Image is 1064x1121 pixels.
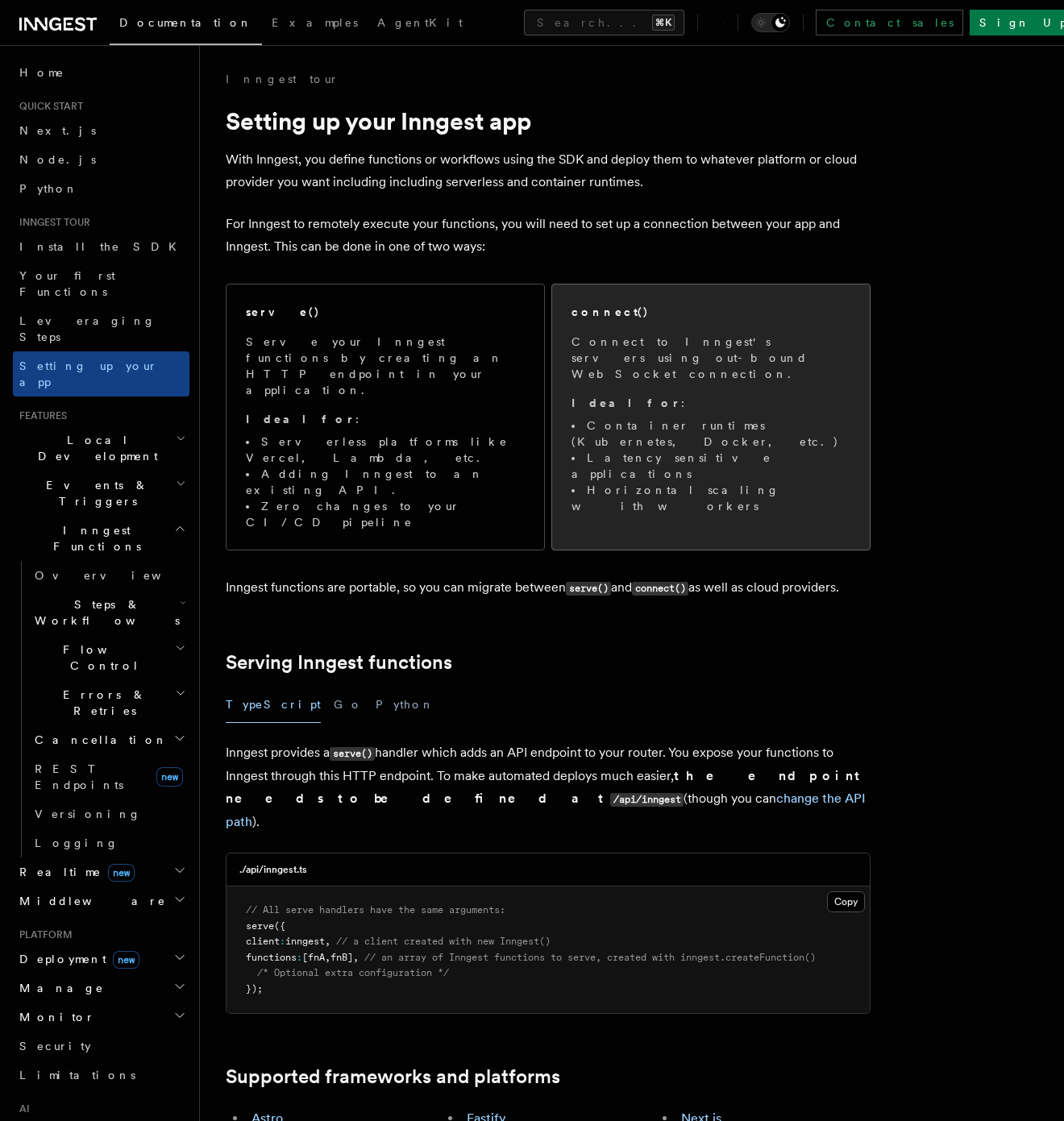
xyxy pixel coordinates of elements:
li: Latency sensitive applications [571,450,850,482]
span: fnB] [330,952,353,963]
a: Python [13,174,189,203]
p: Inngest provides a handler which adds an API endpoint to your router. You expose your functions t... [226,741,871,833]
span: Realtime [13,864,135,880]
p: With Inngest, you define functions or workflows using the SDK and deploy them to whatever platfor... [226,148,871,193]
button: Deploymentnew [13,945,189,974]
p: For Inngest to remotely execute your functions, you will need to set up a connection between your... [226,213,871,258]
p: : [246,411,525,427]
a: Setting up your app [13,351,189,397]
span: : [297,952,302,963]
button: Events & Triggers [13,471,189,516]
span: ({ [274,920,285,932]
button: Copy [827,891,865,912]
span: Your first Functions [19,269,115,298]
span: Limitations [19,1069,135,1082]
span: Errors & Retries [28,687,175,719]
a: Examples [262,5,368,44]
span: new [156,767,183,787]
span: Documentation [119,16,252,29]
span: Home [19,64,64,81]
span: Middleware [13,893,166,909]
a: AgentKit [368,5,472,44]
span: Quick start [13,100,83,113]
button: Local Development [13,426,189,471]
a: Documentation [110,5,262,45]
p: Serve your Inngest functions by creating an HTTP endpoint in your application. [246,334,525,398]
span: }); [246,983,263,994]
span: Node.js [19,153,96,166]
span: inngest [285,936,325,947]
a: Install the SDK [13,232,189,261]
li: Adding Inngest to an existing API. [246,466,525,498]
button: Realtimenew [13,857,189,886]
span: // an array of Inngest functions to serve, created with inngest.createFunction() [364,952,816,963]
span: /* Optional extra configuration */ [257,967,449,978]
h2: connect() [571,304,649,320]
span: functions [246,952,297,963]
a: Limitations [13,1061,189,1090]
span: new [113,951,139,969]
code: serve() [330,747,375,761]
button: Python [376,687,434,723]
p: : [571,395,850,411]
li: Container runtimes (Kubernetes, Docker, etc.) [571,417,850,450]
span: Security [19,1040,91,1052]
strong: Ideal for [246,413,355,426]
strong: Ideal for [571,397,681,409]
span: Install the SDK [19,240,186,253]
span: : [280,936,285,947]
span: Versioning [35,808,141,820]
p: Inngest functions are portable, so you can migrate between and as well as cloud providers. [226,576,871,600]
span: Setting up your app [19,359,158,388]
span: AgentKit [377,16,463,29]
a: Supported frameworks and platforms [226,1065,560,1088]
button: Cancellation [28,725,189,754]
a: Node.js [13,145,189,174]
span: Inngest tour [13,216,90,229]
span: Local Development [13,432,176,464]
span: Events & Triggers [13,477,176,509]
span: Flow Control [28,641,175,674]
span: Features [13,409,67,422]
button: TypeScript [226,687,321,723]
span: // a client created with new Inngest() [336,936,551,947]
a: Contact sales [816,10,963,35]
button: Steps & Workflows [28,590,189,635]
span: Python [19,182,78,195]
span: REST Endpoints [35,762,123,791]
span: Logging [35,837,118,849]
span: Overview [35,569,201,582]
span: , [353,952,359,963]
code: serve() [566,582,611,596]
span: Deployment [13,951,139,967]
span: Next.js [19,124,96,137]
h1: Setting up your Inngest app [226,106,871,135]
span: Monitor [13,1009,95,1025]
code: /api/inngest [610,793,684,807]
span: Examples [272,16,358,29]
button: Manage [13,974,189,1003]
code: connect() [632,582,688,596]
button: Monitor [13,1003,189,1032]
a: Home [13,58,189,87]
kbd: ⌘K [652,15,675,31]
span: Cancellation [28,732,168,748]
span: // All serve handlers have the same arguments: [246,904,505,915]
button: Toggle dark mode [751,13,790,32]
a: Inngest tour [226,71,339,87]
li: Horizontal scaling with workers [571,482,850,514]
span: Inngest Functions [13,522,174,554]
a: connect()Connect to Inngest's servers using out-bound WebSocket connection.Ideal for:Container ru... [551,284,871,550]
a: Leveraging Steps [13,306,189,351]
span: serve [246,920,274,932]
a: REST Endpointsnew [28,754,189,799]
p: Connect to Inngest's servers using out-bound WebSocket connection. [571,334,850,382]
span: Manage [13,980,104,996]
span: , [325,936,330,947]
button: Middleware [13,886,189,915]
li: Serverless platforms like Vercel, Lambda, etc. [246,434,525,466]
a: Versioning [28,799,189,828]
button: Inngest Functions [13,516,189,561]
div: Inngest Functions [13,561,189,857]
button: Errors & Retries [28,680,189,725]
